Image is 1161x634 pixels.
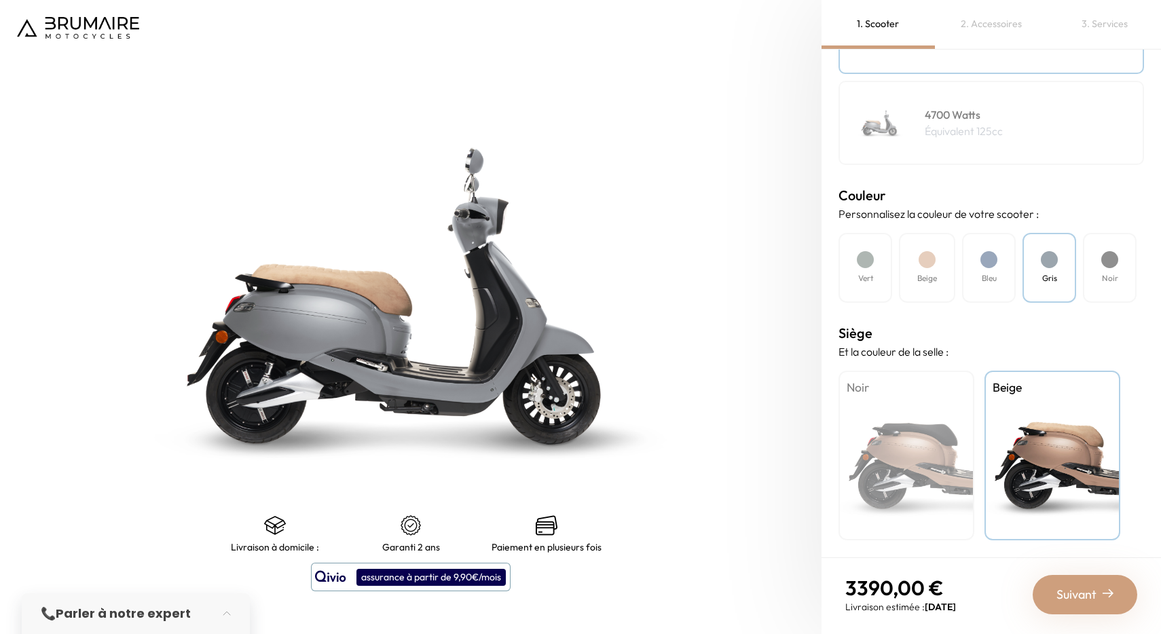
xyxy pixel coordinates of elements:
p: Livraison à domicile : [231,542,319,553]
h4: Noir [1102,272,1118,284]
h4: 4700 Watts [925,107,1003,123]
h4: Bleu [982,272,997,284]
h3: Couleur [838,185,1144,206]
img: Scooter [847,89,915,157]
p: 3390,00 € [845,576,956,600]
img: right-arrow-2.png [1103,588,1113,599]
h3: Siège [838,323,1144,343]
p: Garanti 2 ans [382,542,440,553]
h4: Beige [917,272,937,284]
div: assurance à partir de 9,90€/mois [356,569,506,586]
img: credit-cards.png [536,515,557,536]
h4: Vert [858,272,873,284]
img: logo qivio [315,569,346,585]
img: Logo de Brumaire [17,17,139,39]
button: assurance à partir de 9,90€/mois [311,563,511,591]
p: Équivalent 125cc [925,123,1003,139]
img: shipping.png [264,515,286,536]
p: Livraison estimée : [845,600,956,614]
img: certificat-de-garantie.png [400,515,422,536]
h4: Noir [847,379,966,396]
span: [DATE] [925,601,956,613]
p: Et la couleur de la selle : [838,343,1144,360]
p: Paiement en plusieurs fois [492,542,602,553]
h4: Beige [993,379,1112,396]
p: Personnalisez la couleur de votre scooter : [838,206,1144,222]
span: Suivant [1056,585,1096,604]
h4: Gris [1042,272,1057,284]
